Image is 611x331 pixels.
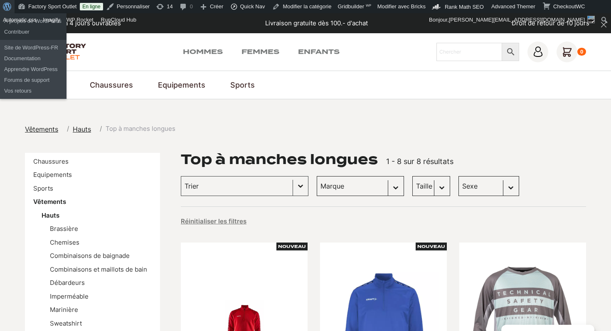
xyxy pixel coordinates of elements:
input: Chercher [436,43,502,61]
a: Vêtements [25,124,63,134]
a: Bonjour, [426,13,598,27]
a: Chaussures [90,79,133,91]
a: Sports [33,184,53,192]
a: Chemises [50,238,79,246]
input: Trier [185,181,289,191]
span: Rank Math SEO [445,4,484,10]
button: Basculer la liste [293,177,308,196]
a: Imperméable [50,292,89,300]
a: Imagify [40,13,64,27]
a: Sports [230,79,255,91]
span: [PERSON_NAME][EMAIL_ADDRESS][DOMAIN_NAME] [449,17,585,23]
a: Hauts [73,124,96,134]
a: Brassière [50,225,78,233]
a: WP Rocket [64,13,97,27]
button: Réinitialiser les filtres [181,217,246,226]
h1: Top à manches longues [181,153,378,166]
a: Equipements [33,171,72,179]
a: Marinière [50,306,78,314]
span: Vêtements [25,125,58,133]
a: Débardeurs [50,279,85,287]
nav: breadcrumbs [25,124,175,134]
a: Chaussures [33,157,69,165]
a: Femmes [241,47,279,57]
a: Sweatshirt [50,319,82,327]
span: Top à manches longues [106,124,175,134]
a: Vêtements [33,198,66,206]
a: Enfants [298,47,340,57]
div: RunCloud Hub [97,13,140,27]
a: En ligne [80,3,103,10]
span: 1 - 8 sur 8 résultats [386,157,453,166]
p: Livraison gratuite dès 100.- d'achat [265,19,368,28]
div: 0 [577,48,586,56]
a: Equipements [158,79,205,91]
a: Combinaisons de baignade [50,252,130,260]
a: Hommes [183,47,223,57]
a: Hauts [42,211,59,219]
a: Combinaisons et maillots de bain [50,265,147,273]
span: Hauts [73,125,91,133]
